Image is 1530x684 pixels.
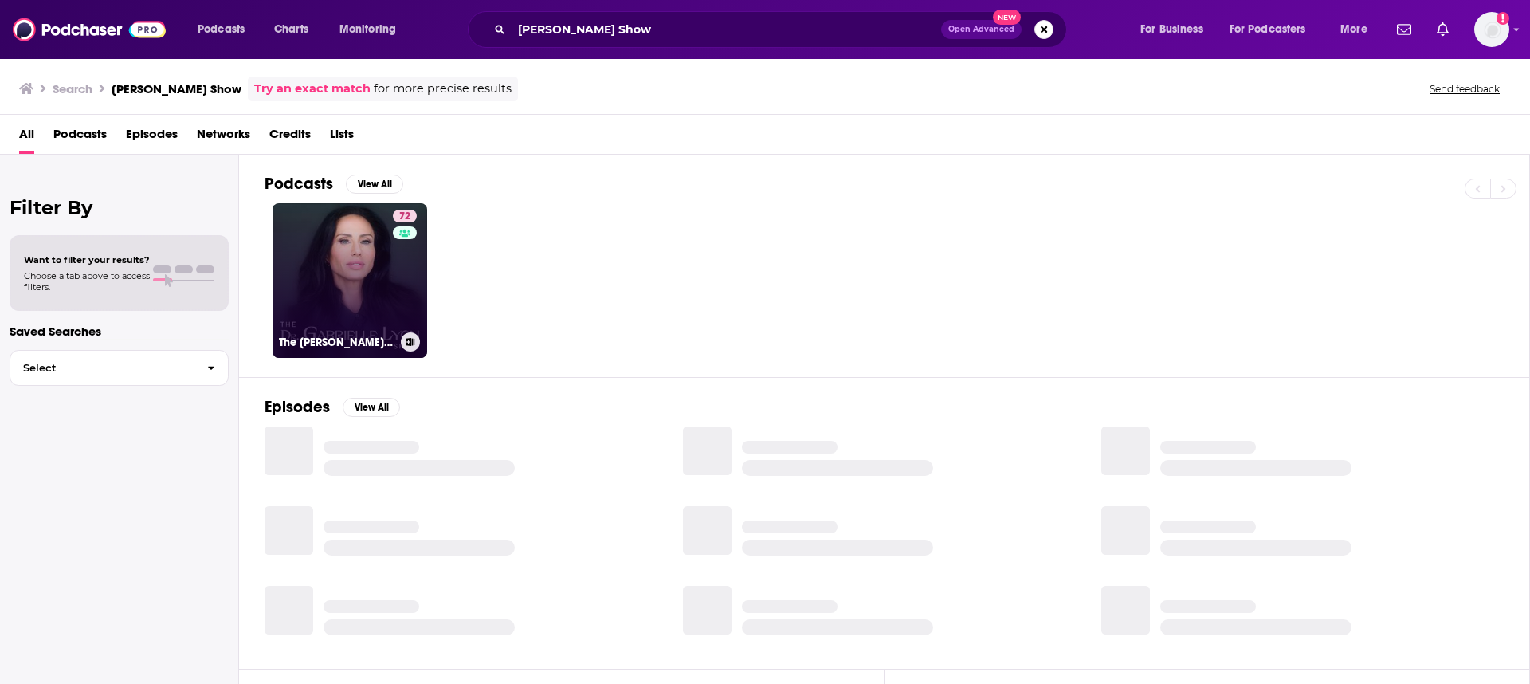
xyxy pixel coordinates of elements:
span: New [993,10,1022,25]
button: Select [10,350,229,386]
a: Podcasts [53,121,107,154]
span: For Podcasters [1230,18,1306,41]
a: Episodes [126,121,178,154]
h3: The [PERSON_NAME] Show [279,336,394,349]
span: Choose a tab above to access filters. [24,270,150,293]
a: EpisodesView All [265,397,400,417]
button: open menu [328,17,417,42]
a: Charts [264,17,318,42]
span: Podcasts [198,18,245,41]
span: 72 [399,209,410,225]
p: Saved Searches [10,324,229,339]
a: PodcastsView All [265,174,403,194]
a: Try an exact match [254,80,371,98]
span: Charts [274,18,308,41]
button: Show profile menu [1474,12,1509,47]
span: Open Advanced [948,26,1014,33]
span: Select [10,363,194,373]
h2: Filter By [10,196,229,219]
a: 72 [393,210,417,222]
svg: Add a profile image [1497,12,1509,25]
a: Lists [330,121,354,154]
button: open menu [186,17,265,42]
span: For Business [1140,18,1203,41]
button: Send feedback [1425,82,1504,96]
h3: Search [53,81,92,96]
input: Search podcasts, credits, & more... [512,17,941,42]
a: Show notifications dropdown [1391,16,1418,43]
span: Want to filter your results? [24,254,150,265]
h2: Podcasts [265,174,333,194]
button: open menu [1219,17,1329,42]
button: View All [343,398,400,417]
a: 72The [PERSON_NAME] Show [273,203,427,358]
span: More [1340,18,1367,41]
div: Search podcasts, credits, & more... [483,11,1082,48]
h3: [PERSON_NAME] Show [112,81,241,96]
a: Networks [197,121,250,154]
span: Logged in as autumncomm [1474,12,1509,47]
img: User Profile [1474,12,1509,47]
span: for more precise results [374,80,512,98]
img: Podchaser - Follow, Share and Rate Podcasts [13,14,166,45]
a: Credits [269,121,311,154]
a: All [19,121,34,154]
a: Show notifications dropdown [1430,16,1455,43]
span: Monitoring [339,18,396,41]
h2: Episodes [265,397,330,417]
button: open menu [1329,17,1387,42]
button: View All [346,175,403,194]
button: Open AdvancedNew [941,20,1022,39]
button: open menu [1129,17,1223,42]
